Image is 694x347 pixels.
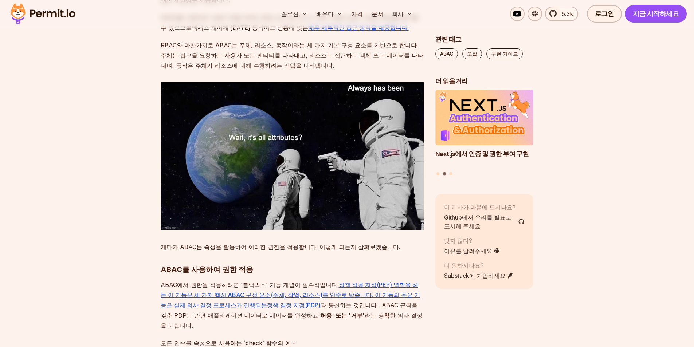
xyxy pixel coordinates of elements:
font: 솔루션 [281,10,299,17]
font: ABAC를 사용하여 권한 적용 [161,265,253,274]
a: Github에서 우리를 별표로 표시해 주세요 [444,213,525,230]
font: 맞지 않다? [444,237,472,244]
font: 로그인 [595,9,614,18]
font: 게다가 ABAC는 속성을 활용하여 이러한 권한을 적용합니다. 어떻게 되는지 살펴보겠습니다. [161,243,400,251]
font: 액세스 제어에 [DATE] 동적이고 상황에 맞는 [192,24,308,31]
font: RBAC와 마찬가지로 ABAC는 주체, 리소스, 동작이라는 세 가지 기본 구성 요소를 기반으로 합니다. 주체는 접근을 요청하는 사용자 또는 엔티티를 나타내고, 리소스는 접근하... [161,42,423,69]
button: 슬라이드 3으로 이동 [449,173,452,176]
button: 슬라이드 1로 이동 [436,173,439,176]
img: Next.js에서 인증 및 권한 부여 구현 [435,90,534,146]
font: 더 원하시나요? [444,262,484,269]
font: 라는 명확한 의사 결정을 내립니다 [161,312,423,329]
font: 지금 시작하세요 [633,9,679,18]
font: Next.js에서 인증 및 권한 부여 구현 [435,149,529,158]
button: 회사 [389,7,415,21]
a: 로그인 [587,5,622,23]
font: ABAC [440,51,453,57]
li: 3개 중 2개 [435,90,534,168]
font: 5.3k [562,10,573,17]
font: '허용' 또는 '거부' [318,312,365,319]
a: 5.3k [545,7,578,21]
font: 이 기사가 마음에 드시나요? [444,204,516,211]
a: Substack에 가입하세요 [444,271,514,280]
font: 모든 인수를 속성으로 사용하는 `check` 함수의 예 - [161,339,295,347]
font: 배우다 [316,10,334,17]
font: ABAC에서 권한을 적용하려면 '블랙박스' 기능 개념이 필수적입니다. [161,281,339,288]
a: 이유를 알려주세요 [444,247,500,255]
font: 과 통신하는 것입니다 . ABAC 규칙을 갖춘 PDP는 관련 애플리케이션 데이터로 데이터를 완성하고 [161,301,417,319]
font: 가격 [351,10,363,17]
font: 문서 [372,10,383,17]
font: 더 읽을거리 [435,76,467,86]
div: 게시물 [435,90,534,177]
a: 정책 결정 지점(PDP) [267,301,321,309]
font: ABAC를 사용하면 사용자 역할 외에도 환경 조건 및 리소스 세부 사항과 같은 수많은 특성을 평가할 수 있으므로 [161,14,418,31]
a: 정책 적용 지점(PEP) 역할을 하는 이 기능은 세 가지 핵심 ABAC 구성 요소(주체, 작업, 리소스)를 인수로 받습니다. 이 기능의 주요 기능은 실제 의사 결정 프로세스가... [161,281,420,309]
button: 슬라이드 2로 이동 [443,172,446,176]
button: 솔루션 [278,7,310,21]
a: 문서 [369,7,386,21]
img: 허가 로고 [7,1,79,26]
a: 매우 세부적인 접근 방식을 제공합니다. [308,24,409,31]
a: ABAC [435,48,458,59]
button: 배우다 [313,7,345,21]
font: 관련 태그 [435,35,461,44]
img: 89et2q.jpg [161,82,424,230]
font: 구현 가이드 [491,51,518,57]
a: 오팔 [462,48,482,59]
font: 오팔 [467,51,477,57]
font: . [192,322,193,329]
a: 가격 [348,7,366,21]
font: 회사 [392,10,404,17]
a: 지금 시작하세요 [625,5,687,23]
a: 구현 가이드 [486,48,523,59]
